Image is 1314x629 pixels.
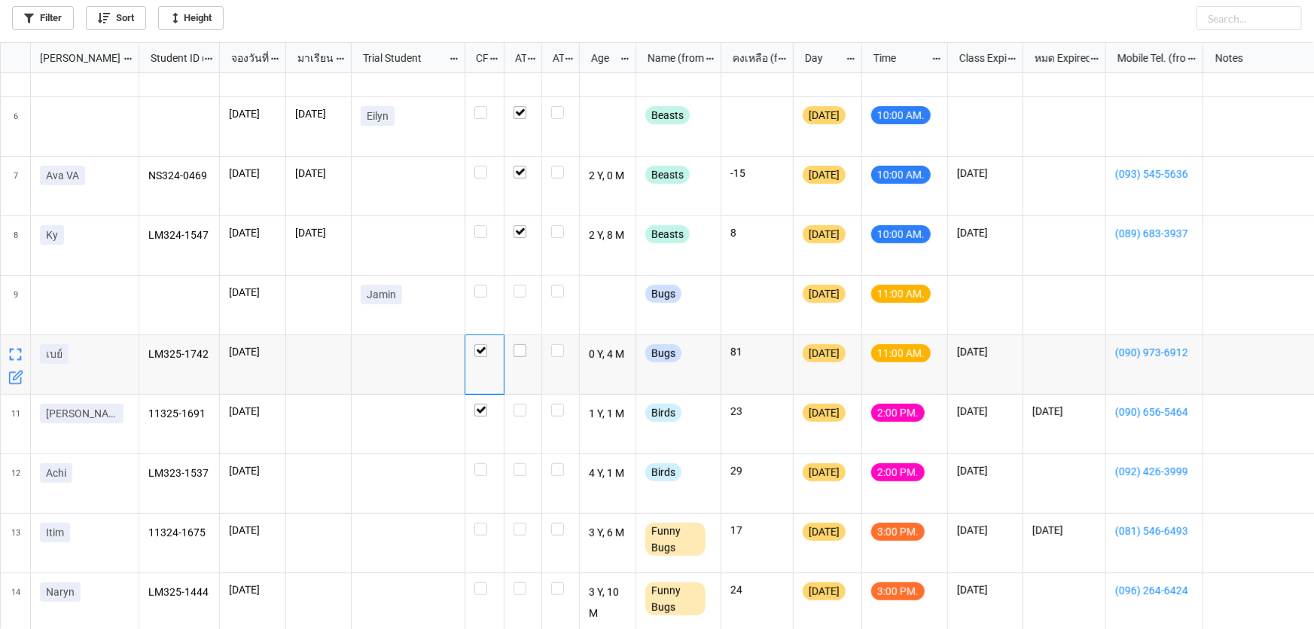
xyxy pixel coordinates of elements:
p: [DATE] [229,582,276,597]
div: Bugs [645,344,681,362]
p: [DATE] [957,582,1014,597]
p: 17 [730,523,784,538]
p: 1 Y, 1 M [589,404,627,425]
div: 3:00 PM. [871,582,925,600]
div: [DATE] [803,523,846,541]
p: [DATE] [295,106,342,121]
p: Ky [46,227,58,243]
p: [DATE] [1032,523,1096,538]
div: ATK [544,50,565,66]
p: [DATE] [229,225,276,240]
p: [DATE] [957,463,1014,478]
a: Sort [86,6,146,30]
div: Funny Bugs [645,523,706,556]
div: Birds [645,463,681,481]
p: LM324-1547 [148,225,211,246]
p: 2 Y, 8 M [589,225,627,246]
div: จองวันที่ [222,50,270,66]
span: 9 [14,276,18,334]
div: [DATE] [803,344,846,362]
span: 7 [14,157,18,215]
p: Naryn [46,585,75,600]
p: [DATE] [957,523,1014,538]
div: [PERSON_NAME] Name [31,50,123,66]
p: 81 [730,344,784,359]
div: Beasts [645,106,690,124]
p: 24 [730,582,784,597]
div: [DATE] [803,463,846,481]
a: (092) 426-3999 [1115,463,1194,480]
p: [DATE] [229,463,276,478]
p: [DATE] [295,166,342,181]
p: [DATE] [229,285,276,300]
div: คงเหลือ (from Nick Name) [724,50,777,66]
p: [DATE] [957,344,1014,359]
a: (081) 546-6493 [1115,523,1194,539]
div: 11:00 AM. [871,344,931,362]
div: [DATE] [803,166,846,184]
p: [DATE] [957,166,1014,181]
p: [DATE] [229,166,276,181]
div: Class Expiration [950,50,1007,66]
div: ATT [506,50,527,66]
p: LM325-1444 [148,582,211,603]
a: (090) 973-6912 [1115,344,1194,361]
p: [DATE] [229,344,276,359]
div: Birds [645,404,681,422]
a: (093) 545-5636 [1115,166,1194,182]
div: CF [467,50,489,66]
p: [DATE] [957,225,1014,240]
div: Time [864,50,931,66]
div: Mobile Tel. (from Nick Name) [1108,50,1187,66]
div: Student ID (from [PERSON_NAME] Name) [142,50,203,66]
p: 0 Y, 4 M [589,344,627,365]
div: Beasts [645,225,690,243]
p: Ava VA [46,168,79,183]
p: Jamin [367,287,396,302]
div: Funny Bugs [645,582,706,615]
p: 3 Y, 10 M [589,582,627,623]
p: LM325-1742 [148,344,211,365]
div: [DATE] [803,404,846,422]
p: Achi [46,466,66,481]
p: 11324-1675 [148,523,211,544]
span: 8 [14,216,18,275]
p: [DATE] [295,225,342,240]
p: Itim [46,525,64,540]
p: Eilyn [367,108,389,124]
p: [DATE] [1032,404,1096,419]
div: grid [1,43,139,73]
p: [DATE] [229,106,276,121]
div: Trial Student [354,50,448,66]
p: 2 Y, 0 M [589,166,627,187]
p: -15 [730,166,784,181]
p: 23 [730,404,784,419]
p: 3 Y, 6 M [589,523,627,544]
div: [DATE] [803,106,846,124]
p: เบย์ [46,347,62,362]
a: Filter [12,6,74,30]
div: 10:00 AM. [871,106,931,124]
div: 10:00 AM. [871,166,931,184]
div: Beasts [645,166,690,184]
p: 4 Y, 1 M [589,463,627,484]
a: (096) 264-6424 [1115,582,1194,599]
p: 8 [730,225,784,240]
span: 13 [11,514,20,573]
div: 3:00 PM. [871,523,925,541]
div: [DATE] [803,225,846,243]
input: Search... [1197,6,1302,30]
p: [PERSON_NAME] [46,406,117,421]
div: 10:00 AM. [871,225,931,243]
div: 2:00 PM. [871,404,925,422]
a: Height [158,6,224,30]
p: [DATE] [957,404,1014,419]
div: 2:00 PM. [871,463,925,481]
a: (089) 683-3937 [1115,225,1194,242]
div: มาเรียน [288,50,336,66]
p: LM323-1537 [148,463,211,484]
a: (090) 656-5464 [1115,404,1194,420]
div: Age [582,50,620,66]
p: [DATE] [229,523,276,538]
p: NS324-0469 [148,166,211,187]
